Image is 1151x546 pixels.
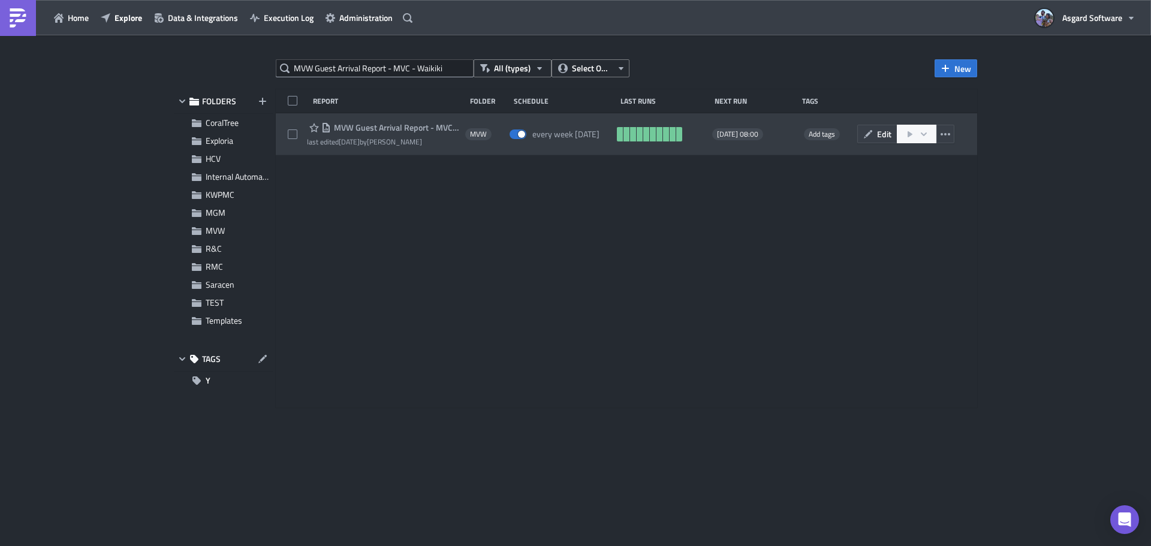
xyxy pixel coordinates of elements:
[470,96,508,105] div: Folder
[115,11,142,24] span: Explore
[206,224,225,237] span: MVW
[168,11,238,24] span: Data & Integrations
[1062,11,1122,24] span: Asgard Software
[202,96,236,107] span: FOLDERS
[148,8,244,27] button: Data & Integrations
[494,62,531,75] span: All (types)
[206,278,234,291] span: Saracen
[572,62,612,75] span: Select Owner
[809,128,835,140] span: Add tags
[48,8,95,27] button: Home
[474,59,552,77] button: All (types)
[174,372,273,390] button: Y
[202,354,221,364] span: TAGS
[206,260,223,273] span: RMC
[1034,8,1054,28] img: Avatar
[802,96,852,105] div: Tags
[804,128,840,140] span: Add tags
[307,137,459,146] div: last edited by [PERSON_NAME]
[339,11,393,24] span: Administration
[95,8,148,27] button: Explore
[8,8,28,28] img: PushMetrics
[206,134,233,147] span: Exploria
[68,11,89,24] span: Home
[206,296,224,309] span: TEST
[715,96,797,105] div: Next Run
[206,116,239,129] span: CoralTree
[206,242,222,255] span: R&C
[935,59,977,77] button: New
[206,170,276,183] span: Internal Automation
[857,125,897,143] button: Edit
[514,96,614,105] div: Schedule
[470,129,487,139] span: MVW
[206,206,225,219] span: MGM
[313,96,464,105] div: Report
[264,11,314,24] span: Execution Log
[206,152,221,165] span: HCV
[877,128,891,140] span: Edit
[206,188,234,201] span: KWPMC
[1110,505,1139,534] div: Open Intercom Messenger
[320,8,399,27] button: Administration
[954,62,971,75] span: New
[552,59,629,77] button: Select Owner
[532,129,599,140] div: every week on Monday
[1028,5,1142,31] button: Asgard Software
[276,59,474,77] input: Search Reports
[206,372,210,390] span: Y
[331,122,459,133] span: MVW Guest Arrival Report - MVC - Waikiki
[339,136,360,147] time: 2025-08-25T16:54:09Z
[244,8,320,27] button: Execution Log
[206,314,242,327] span: Templates
[717,129,758,139] span: [DATE] 08:00
[620,96,709,105] div: Last Runs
